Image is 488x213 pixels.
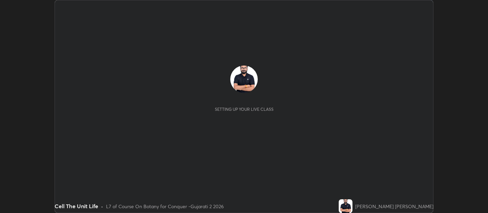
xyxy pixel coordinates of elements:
div: [PERSON_NAME] [PERSON_NAME] [355,203,433,210]
div: Setting up your live class [215,107,274,112]
div: • [101,203,103,210]
img: 719b3399970646c8895fdb71918d4742.jpg [230,66,258,93]
div: L7 of Course On Botany for Conquer -Gujarati 2 2026 [106,203,224,210]
div: Cell The Unit Life [55,202,98,210]
img: 719b3399970646c8895fdb71918d4742.jpg [339,199,352,213]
